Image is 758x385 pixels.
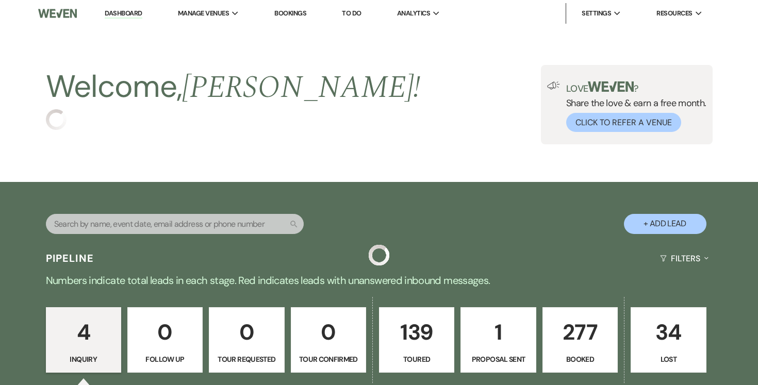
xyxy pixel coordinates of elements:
[549,354,611,365] p: Booked
[209,307,284,373] a: 0Tour Requested
[274,9,306,18] a: Bookings
[127,307,203,373] a: 0Follow Up
[656,245,712,272] button: Filters
[291,307,366,373] a: 0Tour Confirmed
[397,8,430,19] span: Analytics
[46,109,67,130] img: loading spinner
[53,354,114,365] p: Inquiry
[46,251,94,265] h3: Pipeline
[105,9,142,19] a: Dashboard
[549,315,611,349] p: 277
[46,65,421,109] h2: Welcome,
[547,81,560,90] img: loud-speaker-illustration.svg
[386,354,448,365] p: Toured
[637,315,699,349] p: 34
[386,315,448,349] p: 139
[46,307,121,373] a: 4Inquiry
[182,64,420,111] span: [PERSON_NAME] !
[566,81,706,93] p: Love ?
[467,315,529,349] p: 1
[637,354,699,365] p: Lost
[566,113,681,132] button: Click to Refer a Venue
[631,307,706,373] a: 34Lost
[178,8,229,19] span: Manage Venues
[216,354,277,365] p: Tour Requested
[134,354,196,365] p: Follow Up
[588,81,634,92] img: weven-logo-green.svg
[38,3,77,24] img: Weven Logo
[379,307,454,373] a: 139Toured
[656,8,692,19] span: Resources
[560,81,706,132] div: Share the love & earn a free month.
[624,214,706,234] button: + Add Lead
[134,315,196,349] p: 0
[8,272,750,289] p: Numbers indicate total leads in each stage. Red indicates leads with unanswered inbound messages.
[298,354,359,365] p: Tour Confirmed
[582,8,611,19] span: Settings
[46,214,304,234] input: Search by name, event date, email address or phone number
[342,9,361,18] a: To Do
[298,315,359,349] p: 0
[460,307,536,373] a: 1Proposal Sent
[216,315,277,349] p: 0
[542,307,618,373] a: 277Booked
[369,245,389,265] img: loading spinner
[467,354,529,365] p: Proposal Sent
[53,315,114,349] p: 4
